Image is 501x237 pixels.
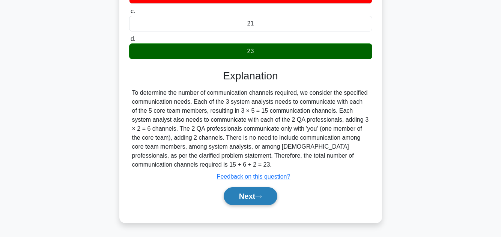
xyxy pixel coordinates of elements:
[134,70,368,82] h3: Explanation
[131,36,135,42] span: d.
[129,43,372,59] div: 23
[217,173,290,180] a: Feedback on this question?
[129,16,372,31] div: 21
[131,8,135,14] span: c.
[132,88,369,169] div: To determine the number of communication channels required, we consider the specified communicati...
[224,187,277,205] button: Next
